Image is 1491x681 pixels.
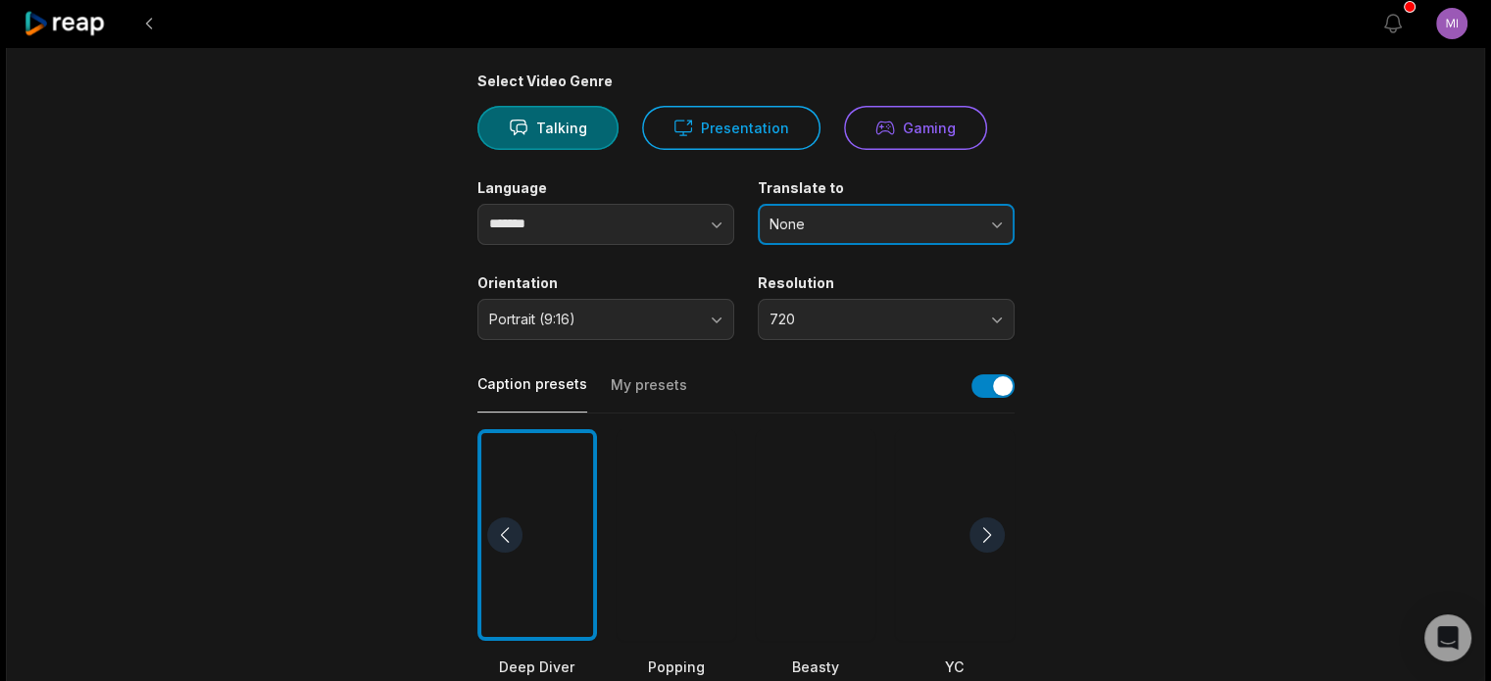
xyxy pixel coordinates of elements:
[758,204,1015,245] button: None
[617,657,736,677] div: Popping
[770,311,975,328] span: 720
[477,106,619,150] button: Talking
[758,179,1015,197] label: Translate to
[477,657,597,677] div: Deep Diver
[477,73,1015,90] div: Select Video Genre
[642,106,820,150] button: Presentation
[477,179,734,197] label: Language
[758,274,1015,292] label: Resolution
[756,657,875,677] div: Beasty
[844,106,987,150] button: Gaming
[611,375,687,413] button: My presets
[477,299,734,340] button: Portrait (9:16)
[477,274,734,292] label: Orientation
[895,657,1015,677] div: YC
[758,299,1015,340] button: 720
[489,311,695,328] span: Portrait (9:16)
[770,216,975,233] span: None
[1424,614,1471,661] div: Open Intercom Messenger
[477,374,587,413] button: Caption presets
